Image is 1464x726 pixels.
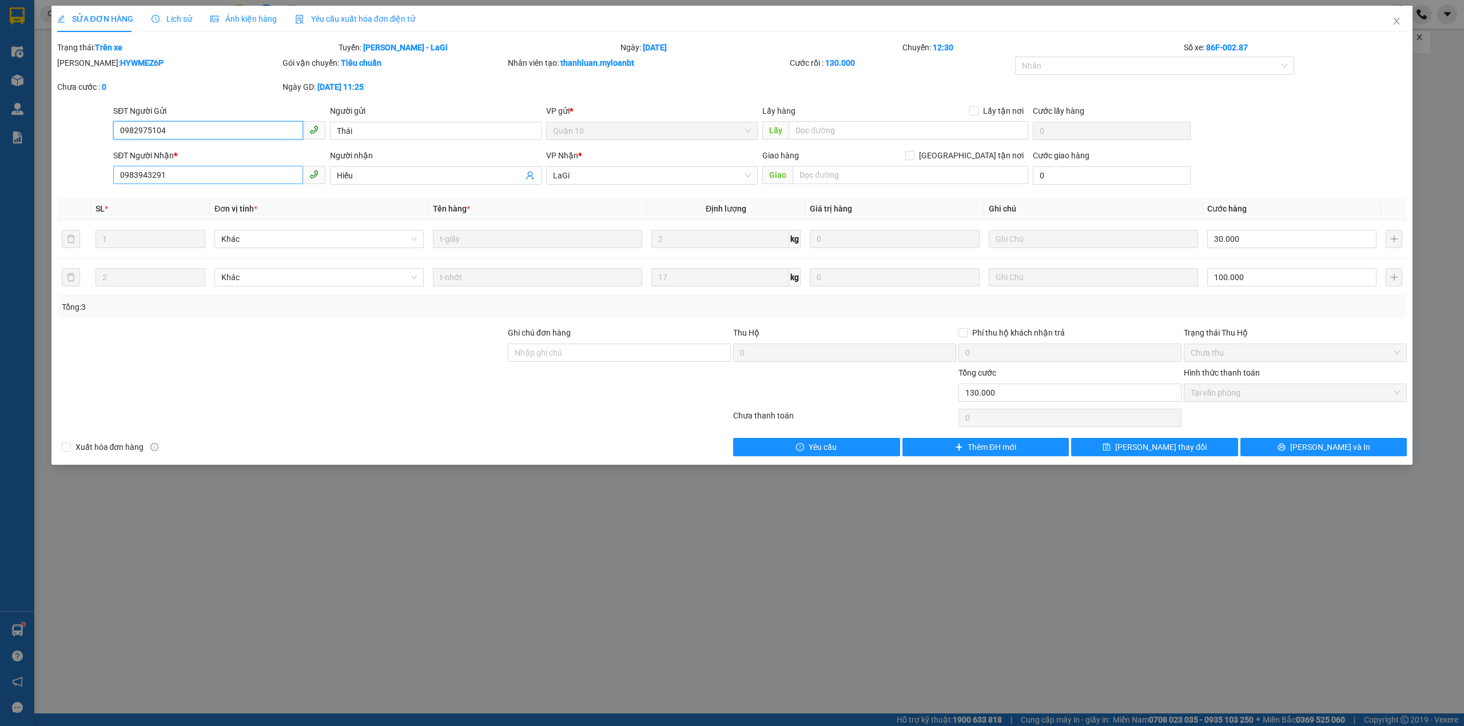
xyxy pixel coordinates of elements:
div: [PERSON_NAME]: [57,57,280,69]
span: [PERSON_NAME] và In [1290,441,1370,453]
span: Phí thu hộ khách nhận trả [968,326,1069,339]
span: Cước hàng [1207,204,1247,213]
b: [PERSON_NAME] - LaGi [363,43,448,52]
button: plus [1386,230,1402,248]
span: exclamation-circle [796,443,804,452]
span: Giao hàng [762,151,799,160]
span: Giá trị hàng [810,204,852,213]
div: Chưa thanh toán [732,409,957,429]
span: picture [210,15,218,23]
span: plus [955,443,963,452]
div: Chưa cước : [57,81,280,93]
input: Cước giao hàng [1033,166,1191,185]
button: delete [62,230,80,248]
div: Nhân viên tạo: [508,57,787,69]
b: HYWMEZ6P [120,58,164,67]
span: save [1103,443,1111,452]
button: plusThêm ĐH mới [902,438,1069,456]
b: Tiêu chuẩn [341,58,381,67]
span: Thu Hộ [733,328,759,337]
span: info-circle [150,443,158,451]
b: 0 [102,82,106,91]
div: Gói vận chuyển: [283,57,506,69]
span: [PERSON_NAME] thay đổi [1115,441,1207,453]
span: Giao [762,166,793,184]
input: 0 [810,230,979,248]
span: close [1392,17,1401,26]
span: Yêu cầu [809,441,837,453]
span: SỬA ĐƠN HÀNG [57,14,133,23]
span: clock-circle [152,15,160,23]
span: phone [309,170,319,179]
button: Close [1381,6,1413,38]
span: Tên hàng [433,204,470,213]
label: Hình thức thanh toán [1184,368,1260,377]
div: SĐT Người Nhận [113,149,325,162]
div: VP gửi [546,105,758,117]
b: 86F-002.87 [1206,43,1248,52]
div: Cước rồi : [790,57,1013,69]
div: Số xe: [1183,41,1408,54]
div: Ngày: [619,41,901,54]
span: kg [789,230,801,248]
b: thanhluan.myloanbt [560,58,634,67]
input: Cước lấy hàng [1033,122,1191,140]
input: 0 [810,268,979,286]
button: plus [1386,268,1402,286]
label: Ghi chú đơn hàng [508,328,571,337]
span: Tại văn phòng [1191,384,1400,401]
div: Trạng thái Thu Hộ [1184,326,1407,339]
span: Đơn vị tính [214,204,257,213]
b: [DATE] 11:25 [317,82,364,91]
span: Lấy [762,121,789,139]
div: Tuyến: [337,41,619,54]
button: save[PERSON_NAME] thay đổi [1071,438,1238,456]
div: SĐT Người Gửi [113,105,325,117]
span: user-add [526,171,535,180]
input: VD: Bàn, Ghế [433,268,642,286]
span: Thêm ĐH mới [968,441,1016,453]
span: Khác [221,269,417,286]
span: SL [96,204,105,213]
button: printer[PERSON_NAME] và In [1240,438,1407,456]
span: Ảnh kiện hàng [210,14,277,23]
span: Chưa thu [1191,344,1400,361]
th: Ghi chú [984,198,1203,220]
span: Định lượng [706,204,746,213]
b: 12:30 [933,43,953,52]
input: Dọc đường [789,121,1028,139]
div: Chuyến: [901,41,1183,54]
b: [DATE] [643,43,667,52]
span: Lấy tận nơi [978,105,1028,117]
b: 130.000 [825,58,855,67]
span: kg [789,268,801,286]
span: Lấy hàng [762,106,795,115]
span: Khác [221,230,417,248]
span: Lịch sử [152,14,192,23]
span: phone [309,125,319,134]
input: Ghi Chú [989,230,1198,248]
span: Quận 10 [553,122,751,139]
span: VP Nhận [546,151,578,160]
span: [GEOGRAPHIC_DATA] tận nơi [914,149,1028,162]
input: Ghi chú đơn hàng [508,344,731,362]
span: Yêu cầu xuất hóa đơn điện tử [295,14,416,23]
div: Người nhận [330,149,542,162]
b: Trên xe [95,43,122,52]
div: Người gửi [330,105,542,117]
button: delete [62,268,80,286]
input: VD: Bàn, Ghế [433,230,642,248]
div: Tổng: 3 [62,301,564,313]
label: Cước lấy hàng [1033,106,1084,115]
img: icon [295,15,304,24]
div: Ngày GD: [283,81,506,93]
button: exclamation-circleYêu cầu [733,438,900,456]
span: Tổng cước [958,368,996,377]
label: Cước giao hàng [1033,151,1089,160]
span: edit [57,15,65,23]
span: printer [1278,443,1286,452]
input: Ghi Chú [989,268,1198,286]
input: Dọc đường [793,166,1028,184]
span: LaGi [553,167,751,184]
div: Trạng thái: [56,41,338,54]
